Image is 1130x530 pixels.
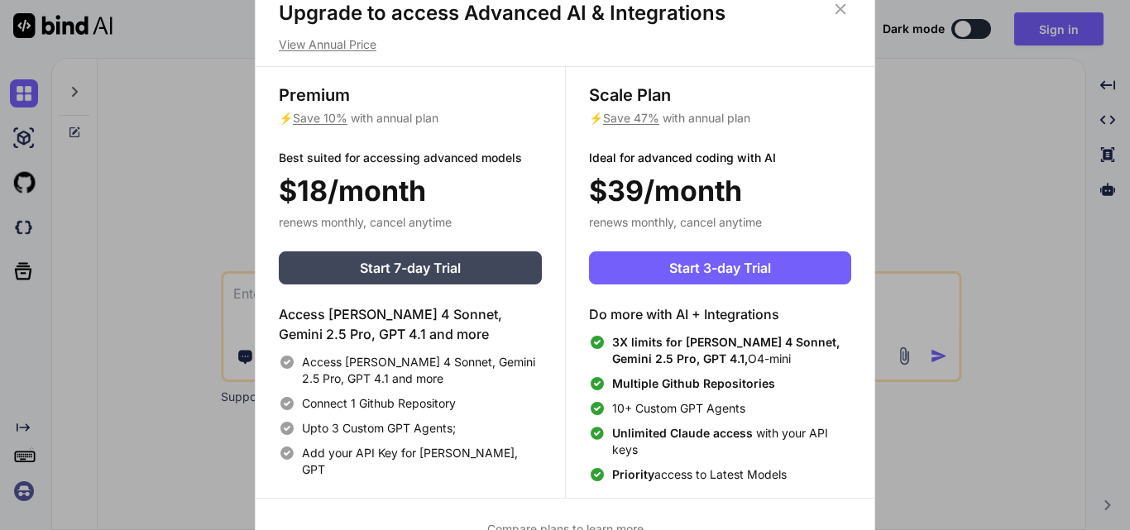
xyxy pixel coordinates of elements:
p: Best suited for accessing advanced models [279,150,542,166]
span: renews monthly, cancel anytime [589,215,762,229]
span: Start 7-day Trial [360,258,461,278]
h4: Do more with AI + Integrations [589,304,851,324]
span: Save 47% [603,111,659,125]
span: 10+ Custom GPT Agents [612,400,745,417]
span: Start 3-day Trial [669,258,771,278]
span: O4-mini [612,334,851,367]
span: Unlimited Claude access [612,426,756,440]
span: Access [PERSON_NAME] 4 Sonnet, Gemini 2.5 Pro, GPT 4.1 and more [302,354,542,387]
span: Connect 1 Github Repository [302,395,456,412]
p: View Annual Price [279,36,851,53]
h3: Premium [279,84,542,107]
span: Upto 3 Custom GPT Agents; [302,420,456,437]
p: Ideal for advanced coding with AI [589,150,851,166]
span: access to Latest Models [612,466,787,483]
span: Multiple Github Repositories [612,376,775,390]
span: $39/month [589,170,742,212]
p: ⚡ with annual plan [589,110,851,127]
span: Priority [612,467,654,481]
span: renews monthly, cancel anytime [279,215,452,229]
p: ⚡ with annual plan [279,110,542,127]
span: 3X limits for [PERSON_NAME] 4 Sonnet, Gemini 2.5 Pro, GPT 4.1, [612,335,840,365]
button: Start 3-day Trial [589,251,851,284]
h4: Access [PERSON_NAME] 4 Sonnet, Gemini 2.5 Pro, GPT 4.1 and more [279,304,542,344]
span: Add your API Key for [PERSON_NAME], GPT [302,445,542,478]
span: Save 10% [293,111,347,125]
button: Start 7-day Trial [279,251,542,284]
span: with your API keys [612,425,851,458]
h3: Scale Plan [589,84,851,107]
span: $18/month [279,170,426,212]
